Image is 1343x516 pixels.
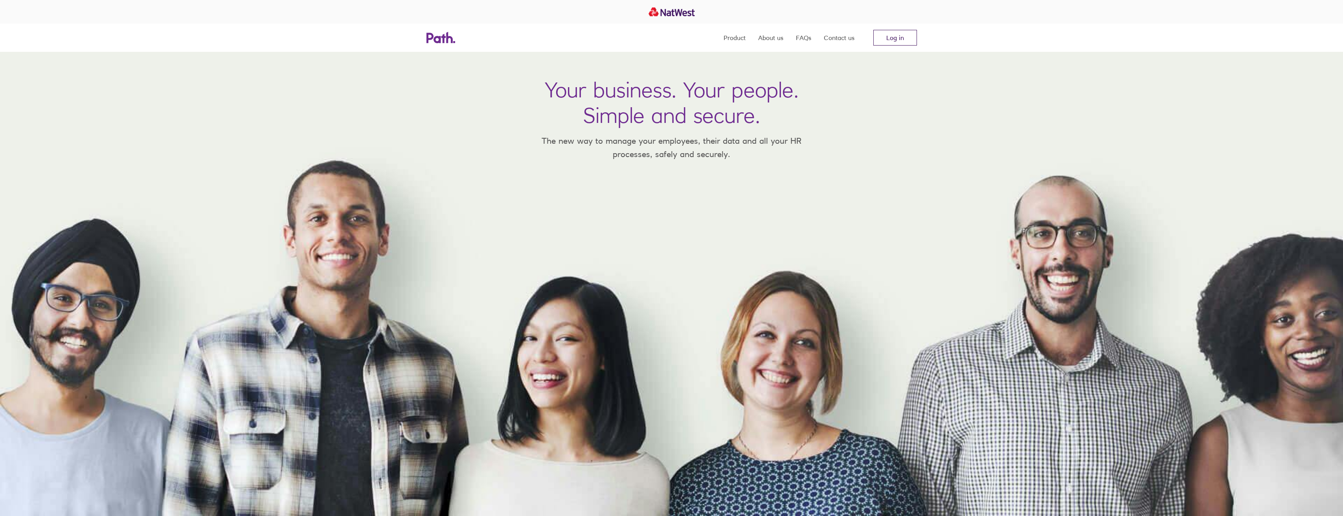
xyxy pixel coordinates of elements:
a: About us [758,24,783,52]
h1: Your business. Your people. Simple and secure. [545,77,799,128]
a: Log in [873,30,917,46]
a: Contact us [824,24,854,52]
a: Product [724,24,746,52]
a: FAQs [796,24,811,52]
p: The new way to manage your employees, their data and all your HR processes, safely and securely. [530,134,813,161]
